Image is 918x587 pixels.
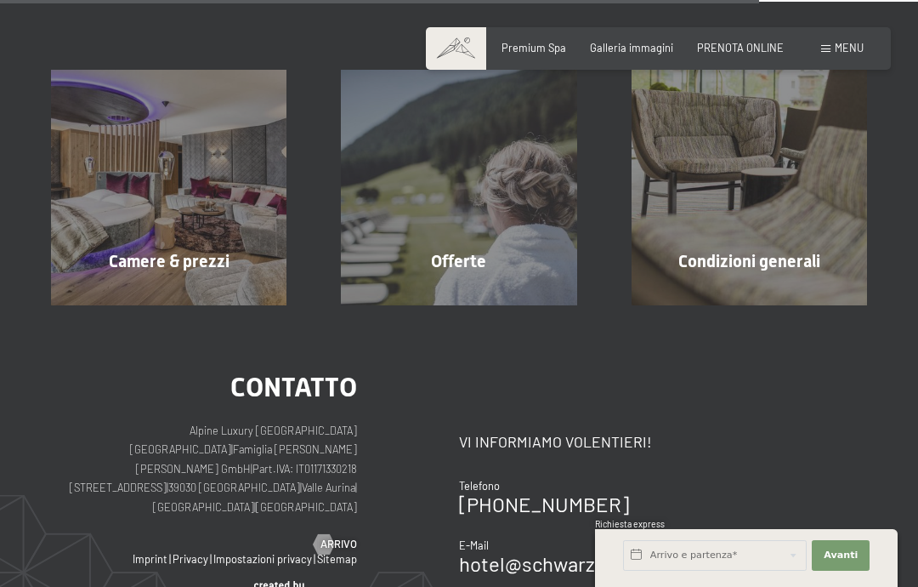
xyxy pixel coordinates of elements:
[210,552,212,566] span: |
[230,371,357,403] span: Contatto
[213,552,312,566] a: Impostazioni privacy
[24,70,314,305] a: Vacanze in Trentino Alto Adige all'Hotel Schwarzenstein Camere & prezzi
[595,519,665,529] span: Richiesta express
[824,549,858,562] span: Avanti
[251,462,252,476] span: |
[173,552,208,566] a: Privacy
[431,251,486,271] span: Offerte
[812,540,870,571] button: Avanti
[835,41,864,54] span: Menu
[314,552,315,566] span: |
[109,251,229,271] span: Camere & prezzi
[314,70,603,305] a: Vacanze in Trentino Alto Adige all'Hotel Schwarzenstein Offerte
[300,481,302,494] span: |
[459,479,500,493] span: Telefono
[133,552,167,566] a: Imprint
[604,70,894,305] a: Vacanze in Trentino Alto Adige all'Hotel Schwarzenstein Condizioni generali
[501,41,566,54] a: Premium Spa
[167,481,168,494] span: |
[169,552,171,566] span: |
[254,500,256,514] span: |
[231,442,233,456] span: |
[590,41,673,54] a: Galleria immagini
[317,552,357,566] a: Sitemap
[320,537,357,552] span: Arrivo
[459,539,489,552] span: E-Mail
[678,251,820,271] span: Condizioni generali
[697,41,784,54] a: PRENOTA ONLINE
[355,481,357,494] span: |
[314,537,357,552] a: Arrivo
[459,551,705,576] a: hotel@schwarzenstein.com
[51,421,357,516] p: Alpine Luxury [GEOGRAPHIC_DATA] [GEOGRAPHIC_DATA] Famiglia [PERSON_NAME] [PERSON_NAME] GmbH Part....
[459,492,629,516] a: [PHONE_NUMBER]
[459,432,652,451] span: Vi informiamo volentieri!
